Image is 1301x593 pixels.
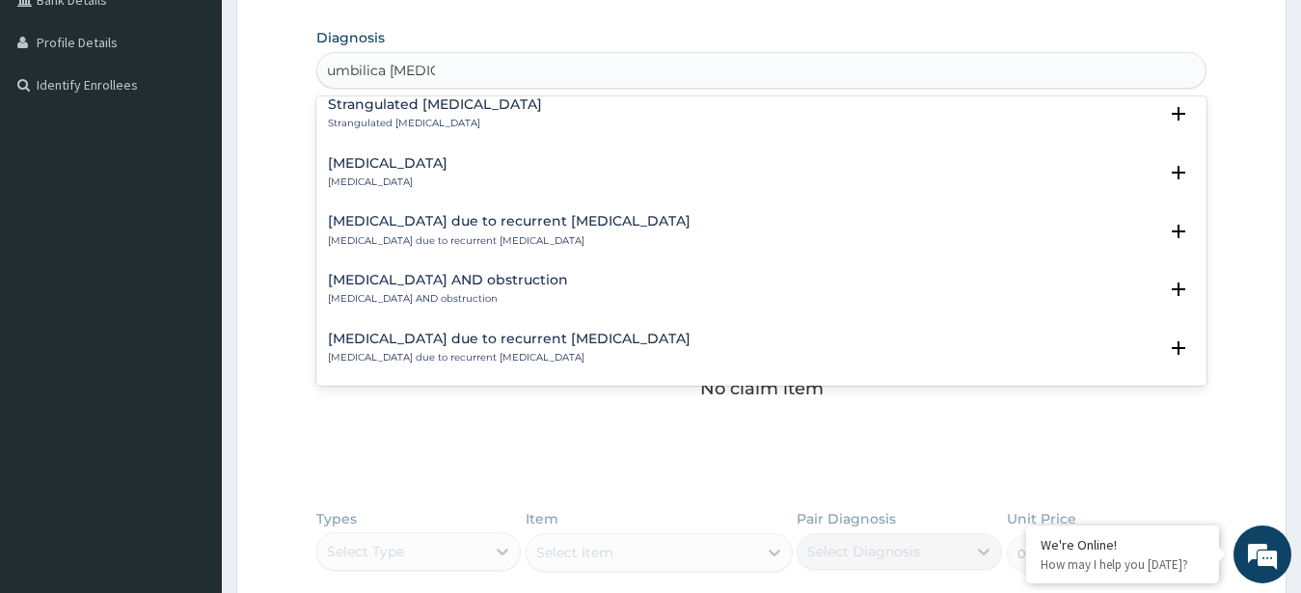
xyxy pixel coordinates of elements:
[328,273,568,287] h4: [MEDICAL_DATA] AND obstruction
[316,28,385,47] label: Diagnosis
[328,351,691,364] p: [MEDICAL_DATA] due to recurrent [MEDICAL_DATA]
[1167,220,1190,243] i: open select status
[328,97,542,112] h4: Strangulated [MEDICAL_DATA]
[1167,102,1190,125] i: open select status
[328,214,691,229] h4: [MEDICAL_DATA] due to recurrent [MEDICAL_DATA]
[328,332,691,346] h4: [MEDICAL_DATA] due to recurrent [MEDICAL_DATA]
[328,156,447,171] h4: [MEDICAL_DATA]
[36,96,78,145] img: d_794563401_company_1708531726252_794563401
[328,117,542,130] p: Strangulated [MEDICAL_DATA]
[316,10,363,56] div: Minimize live chat window
[10,391,367,459] textarea: Type your message and hit 'Enter'
[328,234,691,248] p: [MEDICAL_DATA] due to recurrent [MEDICAL_DATA]
[1167,161,1190,184] i: open select status
[1167,337,1190,360] i: open select status
[1041,536,1205,553] div: We're Online!
[1167,278,1190,301] i: open select status
[328,292,568,306] p: [MEDICAL_DATA] AND obstruction
[1041,556,1205,573] p: How may I help you today?
[112,175,266,370] span: We're online!
[700,379,824,398] p: No claim item
[100,108,324,133] div: Chat with us now
[328,175,447,189] p: [MEDICAL_DATA]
